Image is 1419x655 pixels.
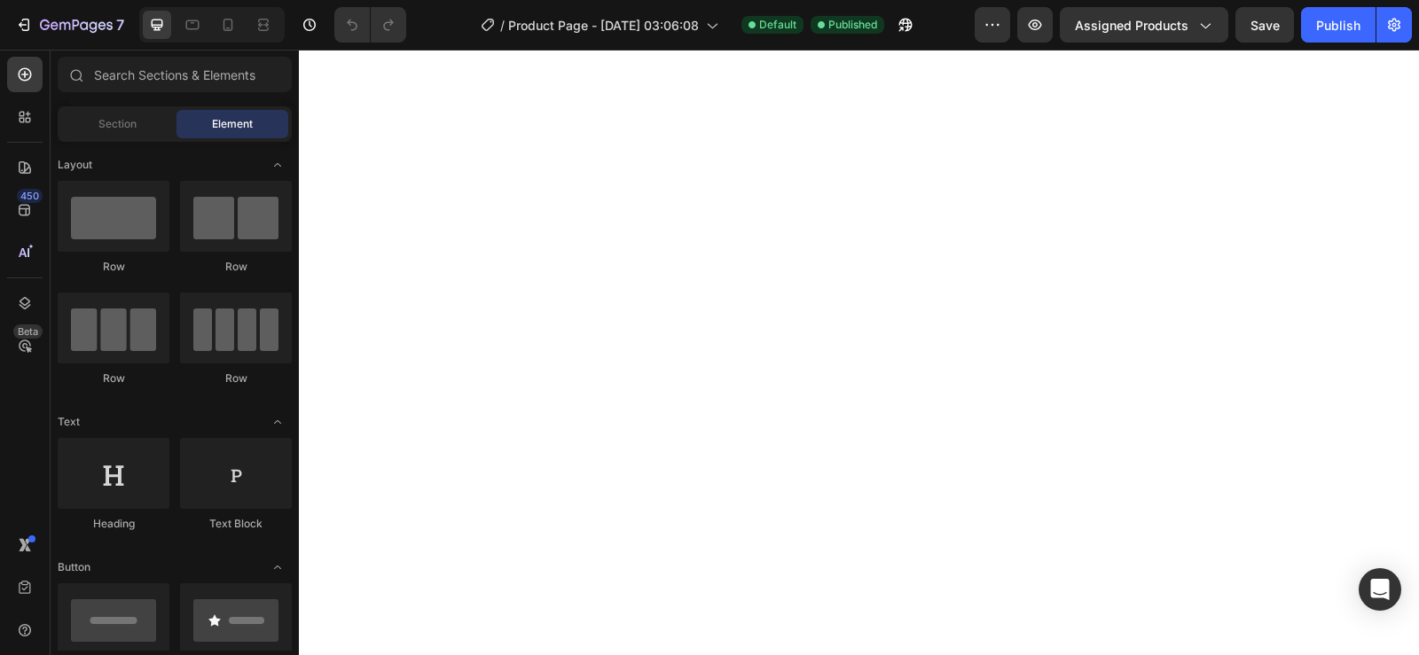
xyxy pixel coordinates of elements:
[13,324,43,339] div: Beta
[58,414,80,430] span: Text
[828,17,877,33] span: Published
[1250,18,1280,33] span: Save
[58,57,292,92] input: Search Sections & Elements
[58,259,169,275] div: Row
[759,17,796,33] span: Default
[508,16,699,35] span: Product Page - [DATE] 03:06:08
[98,116,137,132] span: Section
[116,14,124,35] p: 7
[334,7,406,43] div: Undo/Redo
[58,516,169,532] div: Heading
[263,408,292,436] span: Toggle open
[58,559,90,575] span: Button
[212,116,253,132] span: Element
[1359,568,1401,611] div: Open Intercom Messenger
[58,157,92,173] span: Layout
[58,370,169,386] div: Row
[180,516,292,532] div: Text Block
[1235,7,1294,43] button: Save
[1075,16,1188,35] span: Assigned Products
[7,7,132,43] button: 7
[299,50,1419,655] iframe: Design area
[263,151,292,179] span: Toggle open
[180,259,292,275] div: Row
[17,189,43,203] div: 450
[263,553,292,581] span: Toggle open
[180,370,292,386] div: Row
[1316,16,1360,35] div: Publish
[500,16,505,35] span: /
[1301,7,1376,43] button: Publish
[1060,7,1228,43] button: Assigned Products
